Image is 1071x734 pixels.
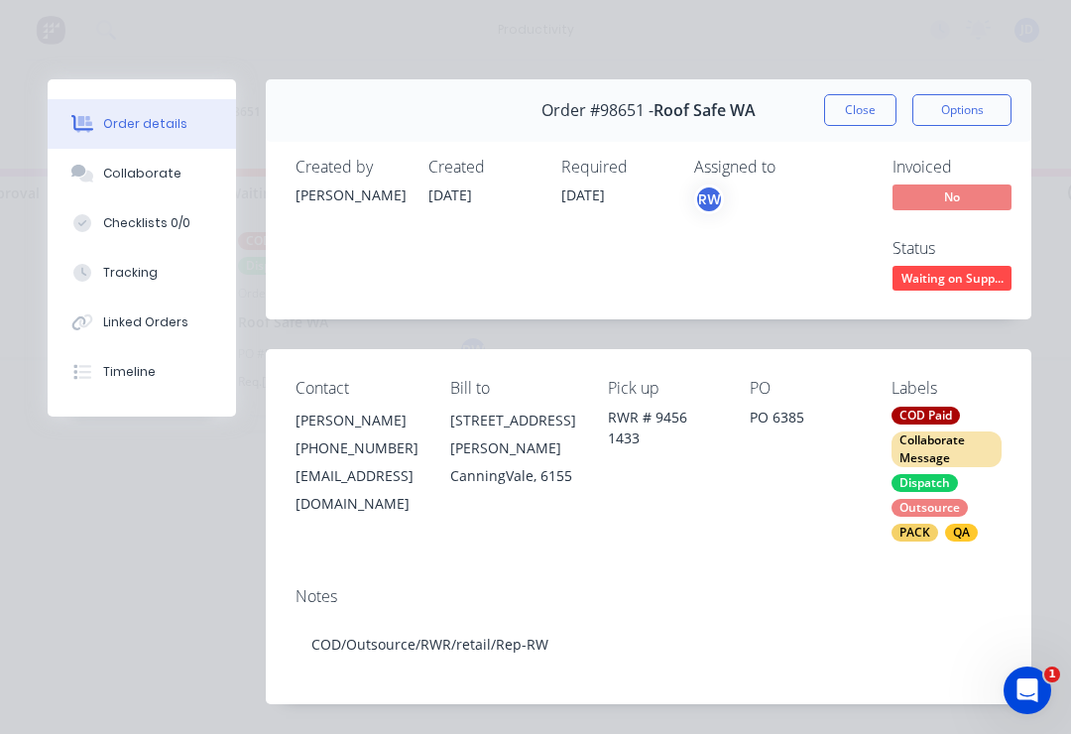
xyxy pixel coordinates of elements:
[296,158,405,177] div: Created by
[103,165,181,183] div: Collaborate
[892,431,1002,467] div: Collaborate Message
[103,115,187,133] div: Order details
[561,158,670,177] div: Required
[694,184,724,214] button: RW
[892,407,960,425] div: COD Paid
[945,524,978,542] div: QA
[103,363,156,381] div: Timeline
[48,99,236,149] button: Order details
[428,158,537,177] div: Created
[892,474,958,492] div: Dispatch
[561,185,605,204] span: [DATE]
[428,185,472,204] span: [DATE]
[450,407,576,490] div: [STREET_ADDRESS][PERSON_NAME]CanningVale, 6155
[450,379,576,398] div: Bill to
[48,248,236,298] button: Tracking
[296,434,418,462] div: [PHONE_NUMBER]
[48,298,236,347] button: Linked Orders
[892,379,1002,398] div: Labels
[654,101,756,120] span: Roof Safe WA
[296,587,1002,606] div: Notes
[296,407,418,518] div: [PERSON_NAME][PHONE_NUMBER][EMAIL_ADDRESS][DOMAIN_NAME]
[750,407,860,434] div: PO 6385
[296,184,405,205] div: [PERSON_NAME]
[892,266,1011,291] span: Waiting on Supp...
[296,407,418,434] div: [PERSON_NAME]
[103,313,188,331] div: Linked Orders
[694,158,892,177] div: Assigned to
[48,198,236,248] button: Checklists 0/0
[892,499,968,517] div: Outsource
[608,379,718,398] div: Pick up
[912,94,1011,126] button: Options
[450,407,576,462] div: [STREET_ADDRESS][PERSON_NAME]
[48,149,236,198] button: Collaborate
[48,347,236,397] button: Timeline
[296,462,418,518] div: [EMAIL_ADDRESS][DOMAIN_NAME]
[103,214,190,232] div: Checklists 0/0
[608,407,718,448] div: RWR # 9456 1433
[450,462,576,490] div: CanningVale, 6155
[892,266,1011,296] button: Waiting on Supp...
[892,158,1041,177] div: Invoiced
[1044,667,1060,682] span: 1
[296,379,418,398] div: Contact
[103,264,158,282] div: Tracking
[892,184,1011,209] span: No
[541,101,654,120] span: Order #98651 -
[824,94,896,126] button: Close
[892,239,1041,258] div: Status
[1004,667,1051,714] iframe: Intercom live chat
[750,379,860,398] div: PO
[296,614,1002,674] div: COD/Outsource/RWR/retail/Rep-RW
[892,524,938,542] div: PACK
